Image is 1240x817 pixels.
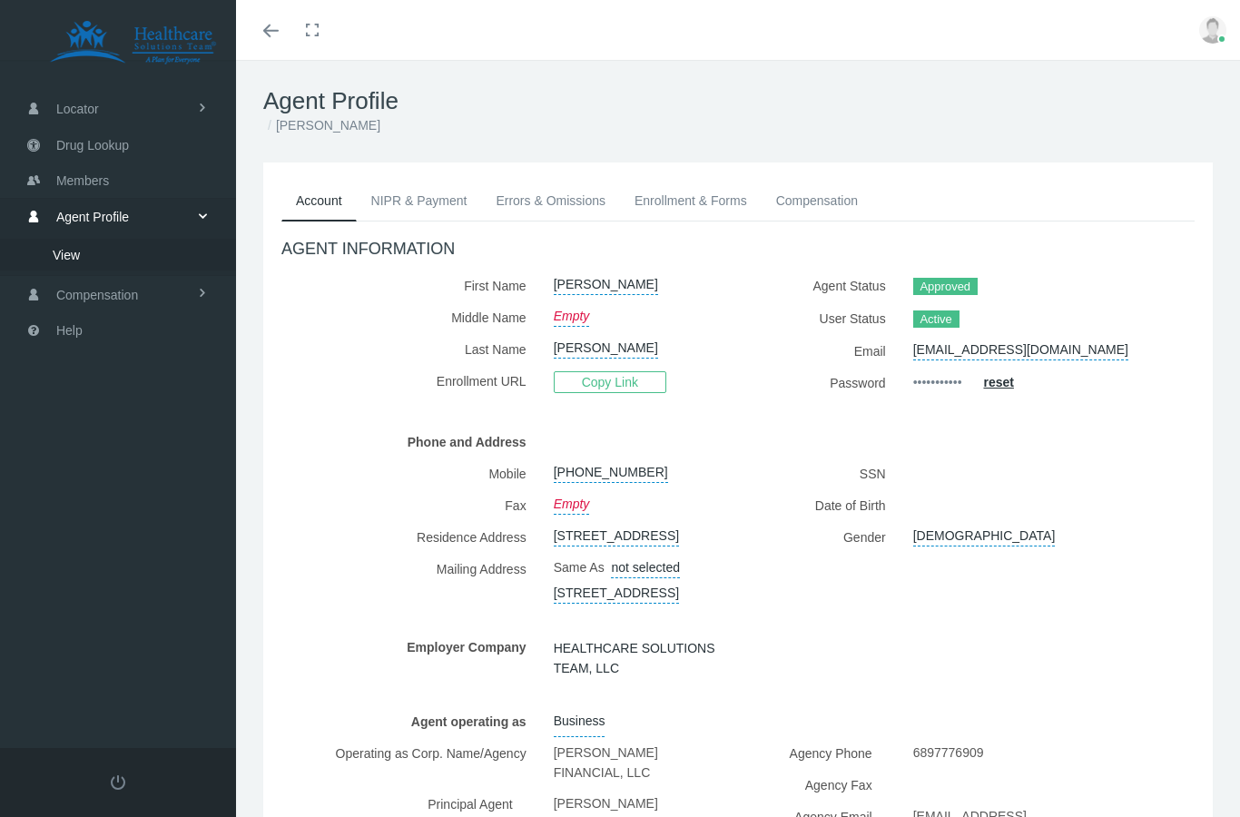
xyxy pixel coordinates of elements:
span: Business [554,705,605,737]
span: Active [913,310,960,329]
label: Mailing Address [281,553,540,604]
a: [DEMOGRAPHIC_DATA] [913,521,1056,546]
a: Account [281,181,357,221]
span: Approved [913,278,978,296]
label: User Status [752,302,900,335]
label: Agency Fax [792,769,886,801]
label: Mobile [281,458,540,489]
label: Password [752,367,900,399]
span: Help [56,313,83,348]
a: [PHONE_NUMBER] [554,458,668,483]
label: SSN [752,458,900,489]
label: Email [752,335,900,367]
a: [PERSON_NAME] [554,333,658,359]
a: [STREET_ADDRESS] [554,578,679,604]
label: Operating as Corp. Name/Agency [281,737,540,788]
a: NIPR & Payment [357,181,482,221]
a: Empty [554,301,590,327]
h4: AGENT INFORMATION [281,240,1195,260]
span: Drug Lookup [56,128,129,162]
img: HEALTHCARE SOLUTIONS TEAM, LLC [24,20,241,65]
label: Agent operating as [281,705,540,737]
a: reset [983,375,1013,389]
a: Errors & Omissions [481,181,620,221]
label: Fax [281,489,540,521]
a: [STREET_ADDRESS] [554,521,679,546]
label: Enrollment URL [281,365,540,399]
span: Locator [56,92,99,126]
label: Last Name [281,333,540,365]
a: Enrollment & Forms [620,181,762,221]
label: Middle Name [281,301,540,333]
label: Agent Status [752,270,900,302]
label: Phone and Address [281,426,540,458]
a: ••••••••••• [913,367,962,399]
label: Employer Company [281,631,540,678]
a: Compensation [762,181,872,221]
span: HEALTHCARE SOLUTIONS TEAM, LLC [554,635,715,682]
span: Members [56,163,109,198]
li: [PERSON_NAME] [263,115,380,135]
span: Copy Link [554,371,666,393]
label: Residence Address [281,521,540,553]
h1: Agent Profile [263,87,1213,115]
span: 6897776909 [913,737,984,768]
label: Gender [752,521,900,553]
label: Agency Phone [776,737,886,769]
label: First Name [281,270,540,301]
span: View [53,240,80,271]
a: Empty [554,489,590,515]
span: Agent Profile [56,200,129,234]
span: Same As [554,560,605,575]
a: [EMAIL_ADDRESS][DOMAIN_NAME] [913,335,1128,360]
a: not selected [611,553,680,578]
label: Date of Birth [752,489,900,521]
a: Copy Link [554,374,666,389]
span: Compensation [56,278,138,312]
img: user-placeholder.jpg [1199,16,1226,44]
span: [PERSON_NAME] FINANCIAL, LLC [554,737,711,788]
a: [PERSON_NAME] [554,270,658,295]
